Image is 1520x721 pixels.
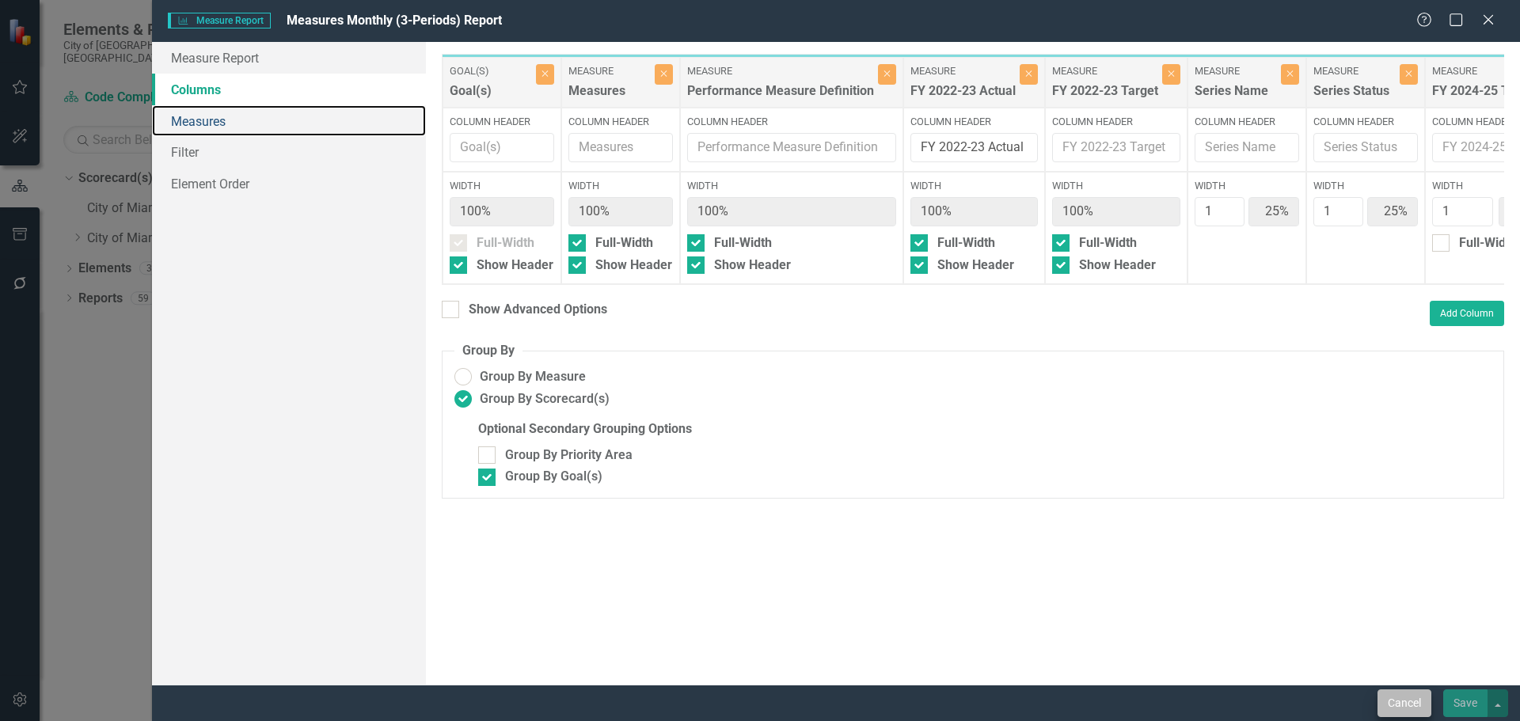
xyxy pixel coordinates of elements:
[1195,197,1244,226] input: Column Width
[595,256,672,275] div: Show Header
[1459,234,1517,252] div: Full-Width
[714,234,772,252] div: Full-Width
[450,64,532,78] label: Goal(s)
[910,133,1038,162] input: FY 2022-23 Actual (Actual)
[1443,689,1488,717] button: Save
[1195,64,1277,78] label: Measure
[1313,82,1396,108] div: Series Status
[505,468,602,486] div: Group By Goal(s)
[450,133,554,162] input: Goal(s)
[1195,133,1299,162] input: Series Name
[1313,197,1363,226] input: Column Width
[1313,115,1418,129] label: Column Header
[687,179,896,193] label: Width
[1377,689,1431,717] button: Cancel
[568,64,651,78] label: Measure
[478,420,1491,438] label: Optional Secondary Grouping Options
[687,115,896,129] label: Column Header
[910,64,1016,78] label: Measure
[687,64,874,78] label: Measure
[910,179,1038,193] label: Width
[505,446,633,465] div: Group By Priority Area
[168,13,271,28] span: Measure Report
[714,256,791,275] div: Show Header
[1052,179,1180,193] label: Width
[937,256,1014,275] div: Show Header
[1052,133,1180,162] input: FY 2022-23 Target
[687,133,896,162] input: Performance Measure Definition
[454,342,522,360] legend: Group By
[480,368,586,386] span: Group By Measure
[1313,64,1396,78] label: Measure
[1430,301,1504,326] button: Add Column
[152,105,426,137] a: Measures
[568,133,673,162] input: Measures
[152,42,426,74] a: Measure Report
[469,301,607,319] div: Show Advanced Options
[152,74,426,105] a: Columns
[910,82,1016,108] div: FY 2022-23 Actual
[1195,82,1277,108] div: Series Name
[1079,256,1156,275] div: Show Header
[1079,234,1137,252] div: Full-Width
[1313,179,1418,193] label: Width
[1313,133,1418,162] input: Series Status
[937,234,995,252] div: Full-Width
[477,234,534,252] div: Full-Width
[568,179,673,193] label: Width
[480,390,610,408] span: Group By Scorecard(s)
[477,256,553,275] div: Show Header
[287,13,502,28] span: Measures Monthly (3-Periods) Report
[152,168,426,199] a: Element Order
[568,82,651,108] div: Measures
[1052,82,1158,108] div: FY 2022-23 Target
[1052,64,1158,78] label: Measure
[1195,115,1299,129] label: Column Header
[450,82,532,108] div: Goal(s)
[568,115,673,129] label: Column Header
[1432,197,1494,226] input: Column Width
[687,82,874,108] div: Performance Measure Definition
[152,136,426,168] a: Filter
[595,234,653,252] div: Full-Width
[910,115,1038,129] label: Column Header
[1052,115,1180,129] label: Column Header
[450,179,554,193] label: Width
[450,115,554,129] label: Column Header
[1195,179,1299,193] label: Width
